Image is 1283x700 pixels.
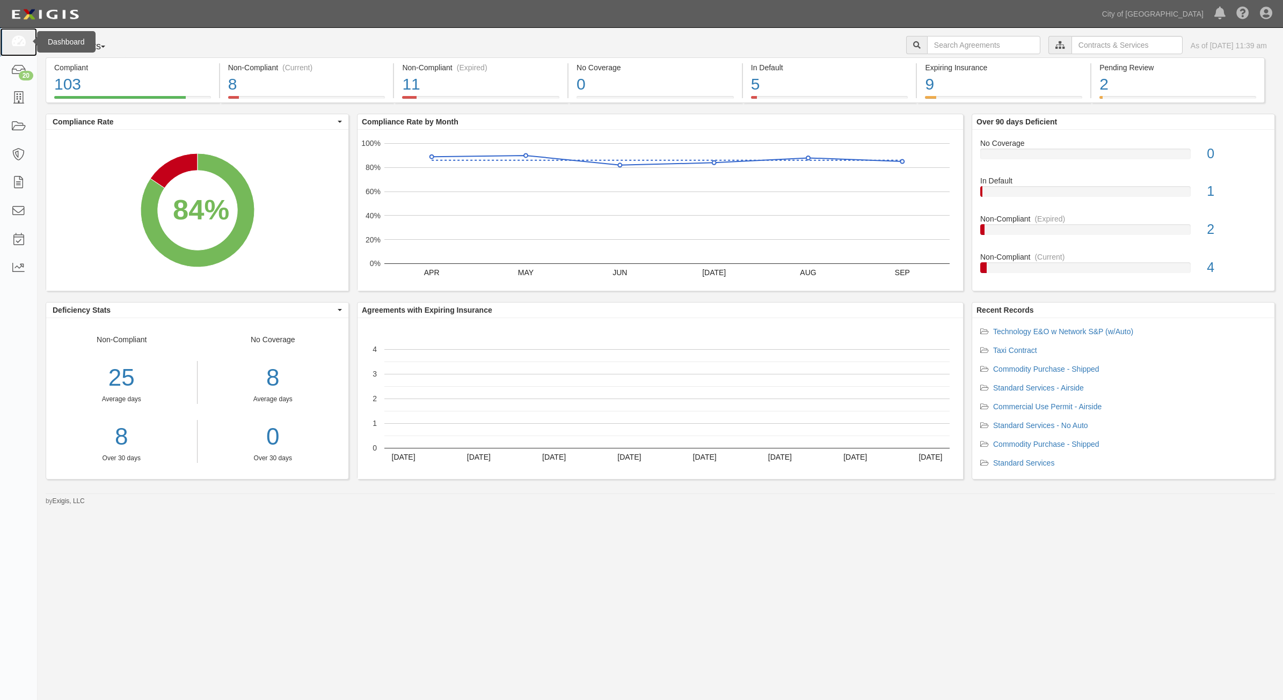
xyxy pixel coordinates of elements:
button: Compliance Rate [46,114,348,129]
div: (Expired) [457,62,487,73]
div: Non-Compliant [972,252,1274,262]
a: Commercial Use Permit - Airside [993,402,1102,411]
text: 60% [366,187,381,196]
div: 0 [577,73,734,96]
div: 5 [751,73,908,96]
div: 8 [206,361,341,395]
a: Compliant103 [46,96,219,105]
text: [DATE] [843,453,867,461]
text: 20% [366,235,381,244]
div: 2 [1199,220,1274,239]
a: Taxi Contract [993,346,1037,355]
b: Agreements with Expiring Insurance [362,306,492,314]
a: Standard Services - No Auto [993,421,1088,430]
div: As of [DATE] 11:39 am [1191,40,1267,51]
a: Exigis, LLC [53,497,85,505]
div: No Coverage [577,62,734,73]
div: Average days [206,395,341,404]
text: 3 [373,370,377,378]
img: logo-5460c22ac91f19d4615b14bd174203de0afe785f0fc80cf4dbbc73dc1793850b.png [8,5,82,24]
i: Help Center - Complianz [1236,8,1249,20]
a: Standard Services - Airside [993,384,1084,392]
text: [DATE] [542,453,566,461]
div: 4 [1199,258,1274,277]
svg: A chart. [358,130,963,291]
text: 2 [373,394,377,403]
div: No Coverage [972,138,1274,149]
text: JUN [613,268,627,277]
div: 25 [46,361,197,395]
div: Pending Review [1099,62,1256,73]
a: 0 [206,420,341,454]
div: 0 [1199,144,1274,164]
a: Non-Compliant(Expired)11 [394,96,567,105]
div: Non-Compliant [46,334,198,463]
div: No Coverage [198,334,349,463]
svg: A chart. [46,130,348,291]
a: Technology E&O w Network S&P (w/Auto) [993,327,1133,336]
text: 4 [373,345,377,353]
text: [DATE] [392,453,415,461]
a: Standard Services [993,459,1054,467]
text: APR [424,268,440,277]
a: Commodity Purchase - Shipped [993,440,1099,448]
input: Contracts & Services [1071,36,1183,54]
a: No Coverage0 [980,138,1266,176]
div: (Current) [282,62,312,73]
div: Expiring Insurance [925,62,1082,73]
b: Over 90 days Deficient [976,117,1057,126]
div: Average days [46,395,197,404]
text: [DATE] [768,453,792,461]
div: Non-Compliant [972,213,1274,224]
button: Deficiency Stats [46,303,348,318]
div: Over 30 days [206,454,341,463]
div: Non-Compliant (Current) [228,62,385,73]
span: Deficiency Stats [53,305,335,315]
div: 8 [46,420,197,454]
text: 80% [366,163,381,172]
a: In Default5 [743,96,916,105]
div: In Default [972,175,1274,186]
a: Expiring Insurance9 [917,96,1090,105]
text: [DATE] [918,453,942,461]
div: 20 [19,71,33,80]
text: [DATE] [702,268,726,277]
div: Over 30 days [46,454,197,463]
text: [DATE] [617,453,641,461]
text: 0% [370,259,381,268]
text: [DATE] [467,453,491,461]
div: (Current) [1034,252,1065,262]
text: 1 [373,419,377,428]
text: 40% [366,211,381,220]
text: 100% [361,139,381,148]
div: 8 [228,73,385,96]
text: SEP [895,268,910,277]
span: Compliance Rate [53,116,335,127]
svg: A chart. [358,318,963,479]
b: Recent Records [976,306,1034,314]
div: Compliant [54,62,211,73]
div: (Expired) [1034,213,1065,224]
a: Non-Compliant(Current)8 [220,96,393,105]
text: MAY [518,268,534,277]
a: No Coverage0 [568,96,742,105]
a: Pending Review2 [1091,96,1265,105]
text: AUG [800,268,816,277]
div: In Default [751,62,908,73]
a: Non-Compliant(Current)4 [980,252,1266,282]
a: City of [GEOGRAPHIC_DATA] [1097,3,1209,25]
div: 84% [173,189,229,230]
a: Commodity Purchase - Shipped [993,365,1099,373]
input: Search Agreements [927,36,1040,54]
a: In Default1 [980,175,1266,213]
a: Non-Compliant(Expired)2 [980,213,1266,252]
small: by [46,497,85,506]
div: 103 [54,73,211,96]
b: Compliance Rate by Month [362,117,458,126]
div: 9 [925,73,1082,96]
div: 1 [1199,182,1274,201]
